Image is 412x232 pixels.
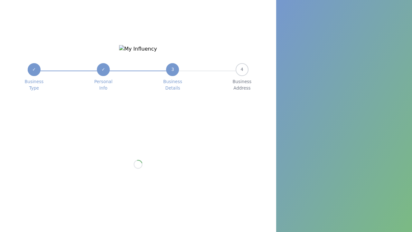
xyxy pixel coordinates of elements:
[166,63,179,76] div: 3
[24,79,43,92] span: Business Type
[28,63,41,76] div: ✓
[94,79,113,92] span: Personal Info
[119,45,157,53] img: My Influency
[232,79,251,92] span: Business Address
[163,79,182,92] span: Business Details
[236,63,248,76] div: 4
[97,63,110,76] div: ✓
